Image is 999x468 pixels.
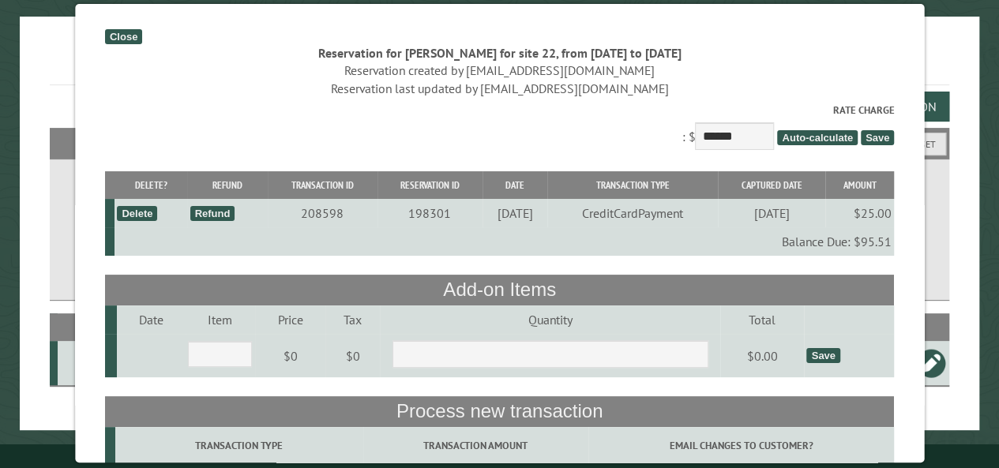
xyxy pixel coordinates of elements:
td: 208598 [268,199,377,227]
h1: Reservations [50,42,949,85]
div: Reservation last updated by [EMAIL_ADDRESS][DOMAIN_NAME] [105,80,894,97]
td: [DATE] [483,199,548,227]
td: $0 [325,334,380,378]
h2: Filters [50,128,949,158]
th: Process new transaction [105,396,894,426]
td: Date [117,305,186,334]
div: Reservation for [PERSON_NAME] for site 22, from [DATE] to [DATE] [105,44,894,62]
span: Save [861,130,894,145]
td: Tax [325,305,380,334]
td: CreditCardPayment [547,199,718,227]
th: Delete? [115,171,187,199]
div: Close [105,29,142,44]
th: Refund [187,171,267,199]
span: Auto-calculate [777,130,858,145]
th: Add-on Items [105,275,894,305]
label: Transaction Amount [366,438,585,453]
th: Captured Date [718,171,825,199]
td: Item [186,305,254,334]
div: Delete [117,206,157,221]
div: Reservation created by [EMAIL_ADDRESS][DOMAIN_NAME] [105,62,894,79]
td: Price [255,305,326,334]
th: Transaction Type [547,171,718,199]
th: Site [58,313,111,341]
td: $0.00 [720,334,804,378]
td: Balance Due: $95.51 [115,227,894,256]
th: Transaction ID [268,171,377,199]
div: 22 [64,355,109,371]
td: 198301 [377,199,483,227]
div: Save [806,348,839,363]
th: Amount [825,171,894,199]
td: $25.00 [825,199,894,227]
td: Total [720,305,804,334]
div: : $ [105,103,894,154]
td: $0 [255,334,326,378]
label: Email changes to customer? [591,438,892,453]
div: Refund [190,206,235,221]
label: Transaction Type [118,438,360,453]
th: Date [483,171,548,199]
td: Quantity [380,305,720,334]
label: Rate Charge [105,103,894,118]
th: Reservation ID [377,171,483,199]
td: [DATE] [718,199,825,227]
